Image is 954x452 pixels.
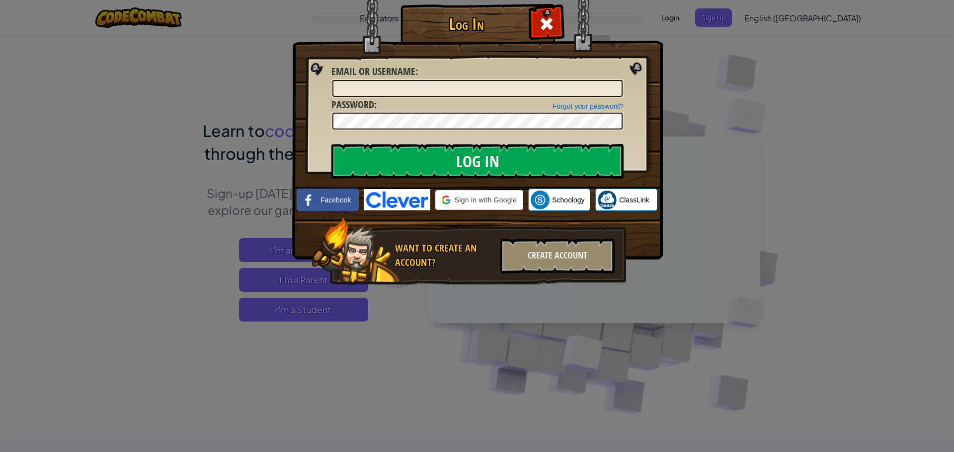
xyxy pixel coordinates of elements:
h1: Log In [403,15,530,33]
label: : [331,65,418,79]
span: Facebook [320,195,351,205]
img: clever-logo-blue.png [364,189,430,210]
img: schoology.png [531,191,550,209]
span: ClassLink [619,195,649,205]
div: Create Account [500,239,615,273]
div: Want to create an account? [395,241,494,269]
label: : [331,98,377,112]
a: Forgot your password? [553,102,624,110]
span: Email or Username [331,65,415,78]
span: Schoology [552,195,584,205]
div: Sign in with Google [435,190,523,210]
img: facebook_small.png [299,191,318,209]
input: Log In [331,144,624,179]
img: classlink-logo-small.png [598,191,617,209]
span: Password [331,98,374,111]
span: Sign in with Google [455,195,517,205]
